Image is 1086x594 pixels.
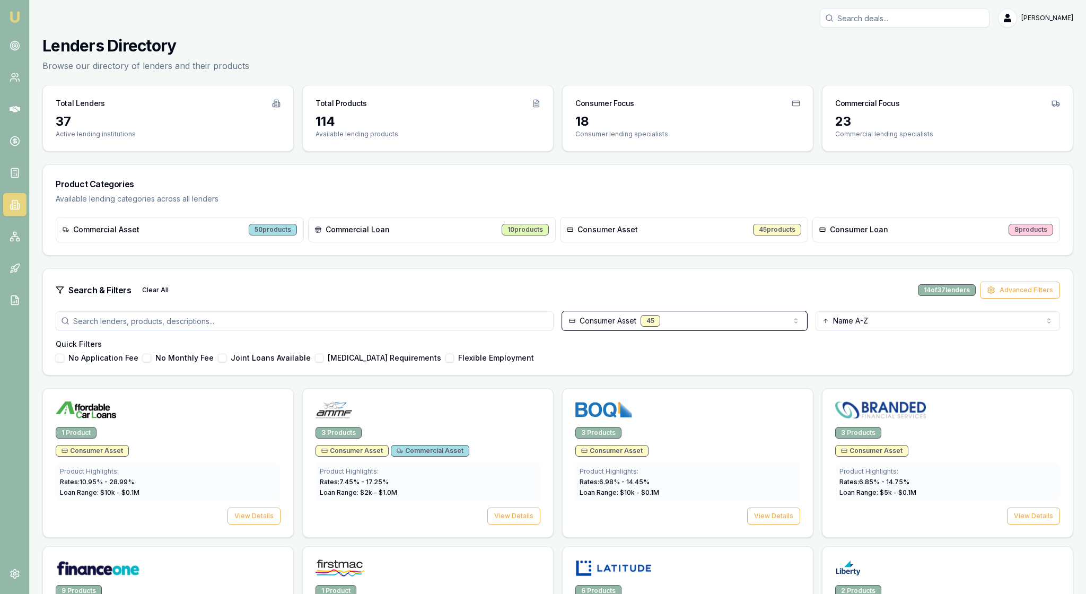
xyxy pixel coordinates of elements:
span: Loan Range: $ 10 k - $ 0.1 M [60,488,139,496]
span: Consumer Asset [841,447,903,455]
div: 45 products [753,224,801,235]
span: Consumer Asset [581,447,643,455]
h3: Total Products [316,98,367,109]
label: No Application Fee [68,354,138,362]
button: View Details [487,508,540,525]
span: Commercial Loan [326,224,390,235]
p: Active lending institutions [56,130,281,138]
h3: Consumer Focus [575,98,634,109]
span: Consumer Asset [321,447,383,455]
h4: Quick Filters [56,339,1060,350]
button: View Details [1007,508,1060,525]
div: 3 Products [835,427,881,439]
span: Commercial Asset [73,224,139,235]
img: Liberty logo [835,560,861,576]
span: Rates: 6.98 % - 14.45 % [580,478,650,486]
button: View Details [747,508,800,525]
h3: Total Lenders [56,98,104,109]
img: Branded Financial Services logo [835,401,926,418]
h1: Lenders Directory [42,36,249,55]
div: 9 products [1009,224,1053,235]
div: 3 Products [316,427,362,439]
span: Commercial Asset [397,447,463,455]
div: 18 [575,113,800,130]
span: Rates: 10.95 % - 28.99 % [60,478,134,486]
span: Loan Range: $ 2 k - $ 1.0 M [320,488,397,496]
img: AMMF logo [316,401,352,418]
p: Available lending categories across all lenders [56,194,1060,204]
div: Product Highlights: [580,467,796,476]
p: Commercial lending specialists [835,130,1060,138]
span: Loan Range: $ 10 k - $ 0.1 M [580,488,659,496]
div: 114 [316,113,540,130]
div: 10 products [502,224,549,235]
img: Finance One logo [56,560,141,576]
h3: Product Categories [56,178,1060,190]
span: [PERSON_NAME] [1021,14,1073,22]
div: 37 [56,113,281,130]
div: 50 products [249,224,297,235]
div: 14 of 37 lenders [918,284,976,296]
div: 3 Products [575,427,621,439]
img: BOQ Finance logo [575,401,632,418]
div: Product Highlights: [60,467,276,476]
label: No Monthly Fee [155,354,214,362]
span: Rates: 6.85 % - 14.75 % [839,478,909,486]
input: Search deals [820,8,989,28]
input: Search lenders, products, descriptions... [56,311,554,330]
button: View Details [227,508,281,525]
a: AMMF logo3 ProductsConsumer AssetCommercial AssetProduct Highlights:Rates:7.45% - 17.25%Loan Rang... [302,388,554,538]
div: 23 [835,113,1060,130]
button: Clear All [136,282,175,299]
p: Available lending products [316,130,540,138]
span: Consumer Asset [62,447,123,455]
span: Rates: 7.45 % - 17.25 % [320,478,389,486]
label: Flexible Employment [458,354,534,362]
a: BOQ Finance logo3 ProductsConsumer AssetProduct Highlights:Rates:6.98% - 14.45%Loan Range: $10k -... [562,388,813,538]
div: Product Highlights: [839,467,1056,476]
p: Consumer lending specialists [575,130,800,138]
img: Latitude logo [575,560,652,576]
button: Advanced Filters [980,282,1060,299]
div: Product Highlights: [320,467,536,476]
p: Browse our directory of lenders and their products [42,59,249,72]
div: 1 Product [56,427,97,439]
a: Affordable Car Loans logo1 ProductConsumer AssetProduct Highlights:Rates:10.95% - 28.99%Loan Rang... [42,388,294,538]
h3: Search & Filters [68,284,132,296]
img: Firstmac logo [316,560,364,576]
h3: Commercial Focus [835,98,899,109]
a: Branded Financial Services logo3 ProductsConsumer AssetProduct Highlights:Rates:6.85% - 14.75%Loa... [822,388,1073,538]
span: Loan Range: $ 5 k - $ 0.1 M [839,488,916,496]
span: Consumer Asset [577,224,638,235]
span: Consumer Loan [830,224,888,235]
img: Affordable Car Loans logo [56,401,116,418]
img: emu-icon-u.png [8,11,21,23]
label: [MEDICAL_DATA] Requirements [328,354,441,362]
label: Joint Loans Available [231,354,311,362]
